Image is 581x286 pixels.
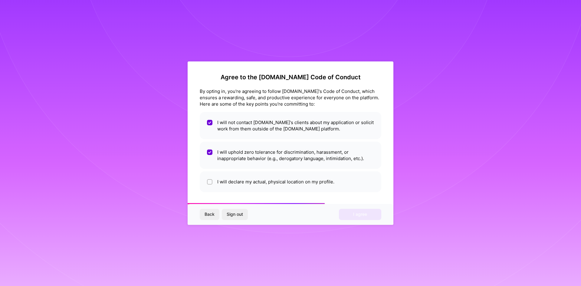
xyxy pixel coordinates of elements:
[200,74,381,81] h2: Agree to the [DOMAIN_NAME] Code of Conduct
[227,211,243,217] span: Sign out
[200,209,219,220] button: Back
[200,88,381,107] div: By opting in, you're agreeing to follow [DOMAIN_NAME]'s Code of Conduct, which ensures a rewardin...
[200,171,381,192] li: I will declare my actual, physical location on my profile.
[222,209,248,220] button: Sign out
[200,112,381,139] li: I will not contact [DOMAIN_NAME]'s clients about my application or solicit work from them outside...
[200,142,381,169] li: I will uphold zero tolerance for discrimination, harassment, or inappropriate behavior (e.g., der...
[205,211,215,217] span: Back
